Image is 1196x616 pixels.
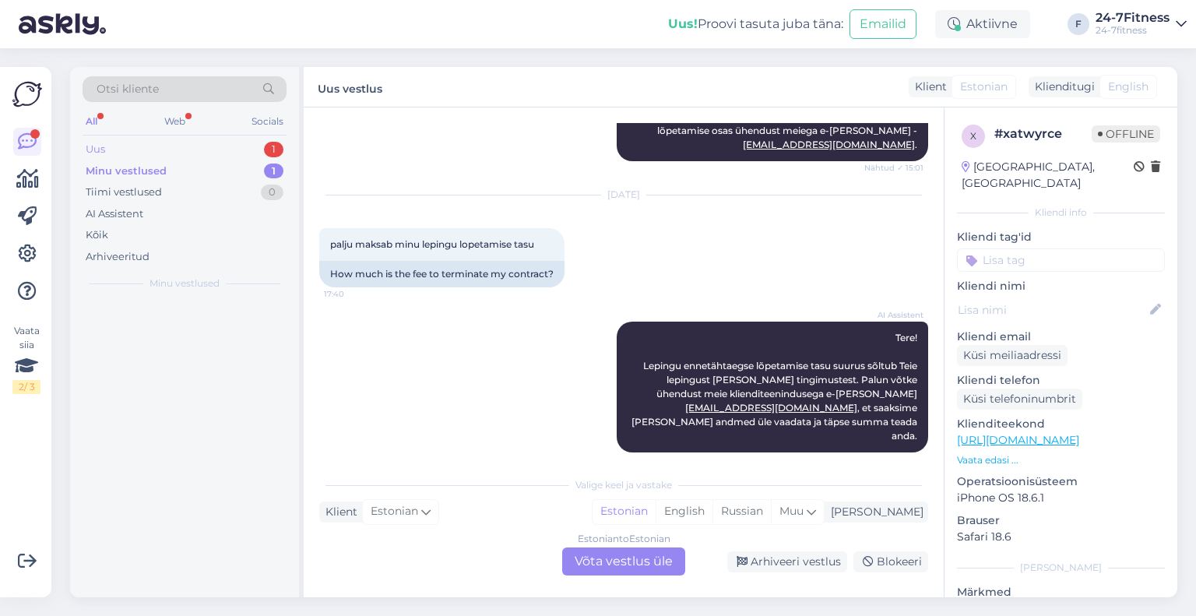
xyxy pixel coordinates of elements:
p: Kliendi email [957,329,1165,345]
p: Märkmed [957,584,1165,600]
a: [EMAIL_ADDRESS][DOMAIN_NAME] [743,139,915,150]
div: Socials [248,111,287,132]
label: Uus vestlus [318,76,382,97]
span: Offline [1092,125,1160,143]
p: Brauser [957,512,1165,529]
p: Kliendi telefon [957,372,1165,389]
div: Arhiveeri vestlus [727,551,847,572]
div: 1 [264,164,283,179]
div: Estonian [593,500,656,523]
span: Muu [779,504,804,518]
div: All [83,111,100,132]
div: Klienditugi [1029,79,1095,95]
button: Emailid [850,9,916,39]
div: Blokeeri [853,551,928,572]
p: Kliendi nimi [957,278,1165,294]
div: Russian [712,500,771,523]
div: Klient [909,79,947,95]
p: Safari 18.6 [957,529,1165,545]
div: How much is the fee to terminate my contract? [319,261,565,287]
div: Tiimi vestlused [86,185,162,200]
div: Küsi meiliaadressi [957,345,1068,366]
a: [EMAIL_ADDRESS][DOMAIN_NAME] [685,402,857,414]
div: F [1068,13,1089,35]
p: iPhone OS 18.6.1 [957,490,1165,506]
p: Operatsioonisüsteem [957,473,1165,490]
div: Kliendi info [957,206,1165,220]
div: [DATE] [319,188,928,202]
span: 17:40 [865,453,923,465]
span: Otsi kliente [97,81,159,97]
div: 2 / 3 [12,380,40,394]
a: 24-7Fitness24-7fitness [1096,12,1187,37]
p: Vaata edasi ... [957,453,1165,467]
div: Arhiveeritud [86,249,149,265]
span: English [1108,79,1149,95]
div: Vaata siia [12,324,40,394]
b: Uus! [668,16,698,31]
div: Valige keel ja vastake [319,478,928,492]
div: Proovi tasuta juba täna: [668,15,843,33]
div: English [656,500,712,523]
img: Askly Logo [12,79,42,109]
div: [PERSON_NAME] [825,504,923,520]
div: [PERSON_NAME] [957,561,1165,575]
div: Estonian to Estonian [578,532,670,546]
span: AI Assistent [865,309,923,321]
div: 24-7fitness [1096,24,1170,37]
span: Estonian [371,503,418,520]
span: palju maksab minu lepingu lopetamise tasu [330,238,534,250]
div: AI Assistent [86,206,143,222]
div: Võta vestlus üle [562,547,685,576]
div: 24-7Fitness [1096,12,1170,24]
div: 0 [261,185,283,200]
a: [URL][DOMAIN_NAME] [957,433,1079,447]
div: # xatwyrce [994,125,1092,143]
span: 17:40 [324,288,382,300]
div: Uus [86,142,105,157]
span: Estonian [960,79,1008,95]
p: Kliendi tag'id [957,229,1165,245]
span: Minu vestlused [149,276,220,290]
div: Minu vestlused [86,164,167,179]
div: Klient [319,504,357,520]
input: Lisa tag [957,248,1165,272]
div: Web [161,111,188,132]
input: Lisa nimi [958,301,1147,319]
div: Küsi telefoninumbrit [957,389,1082,410]
p: Klienditeekond [957,416,1165,432]
div: 1 [264,142,283,157]
span: x [970,130,976,142]
div: [GEOGRAPHIC_DATA], [GEOGRAPHIC_DATA] [962,159,1134,192]
span: Nähtud ✓ 15:01 [864,162,923,174]
div: Kõik [86,227,108,243]
div: Aktiivne [935,10,1030,38]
